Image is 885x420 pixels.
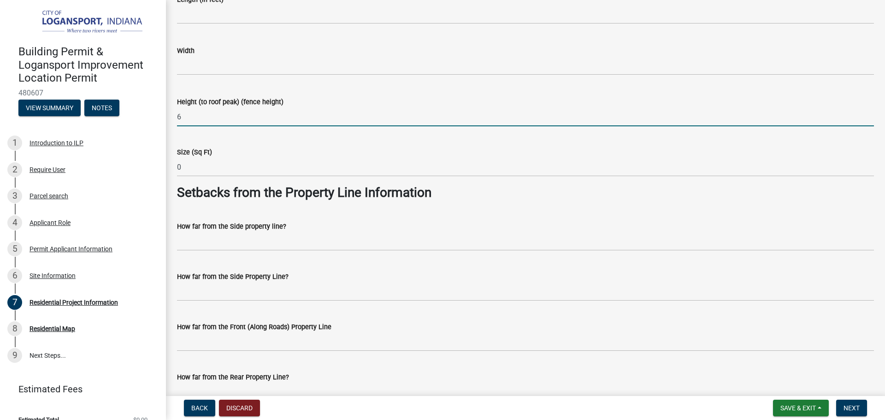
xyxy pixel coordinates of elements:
[780,404,816,412] span: Save & Exit
[7,136,22,150] div: 1
[7,295,22,310] div: 7
[7,242,22,256] div: 5
[29,219,71,226] div: Applicant Role
[7,380,151,398] a: Estimated Fees
[177,274,289,280] label: How far from the Side Property Line?
[18,10,151,35] img: City of Logansport, Indiana
[29,193,68,199] div: Parcel search
[177,224,286,230] label: How far from the Side property line?
[7,162,22,177] div: 2
[29,246,112,252] div: Permit Applicant Information
[7,189,22,203] div: 3
[7,215,22,230] div: 4
[177,99,283,106] label: Height (to roof peak) (fence height)
[18,89,147,97] span: 480607
[29,140,83,146] div: Introduction to ILP
[177,149,212,156] label: Size (Sq Ft)
[7,321,22,336] div: 8
[836,400,867,416] button: Next
[177,185,431,200] strong: Setbacks from the Property Line Information
[18,100,81,116] button: View Summary
[177,324,331,331] label: How far from the Front (Along Roads) Property Line
[219,400,260,416] button: Discard
[177,48,195,54] label: Width
[84,100,119,116] button: Notes
[7,268,22,283] div: 6
[18,105,81,112] wm-modal-confirm: Summary
[29,325,75,332] div: Residential Map
[84,105,119,112] wm-modal-confirm: Notes
[29,299,118,306] div: Residential Project Information
[177,374,289,381] label: How far from the Rear Property Line?
[191,404,208,412] span: Back
[18,45,159,85] h4: Building Permit & Logansport Improvement Location Permit
[7,348,22,363] div: 9
[773,400,829,416] button: Save & Exit
[29,272,76,279] div: Site Information
[184,400,215,416] button: Back
[844,404,860,412] span: Next
[29,166,65,173] div: Require User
